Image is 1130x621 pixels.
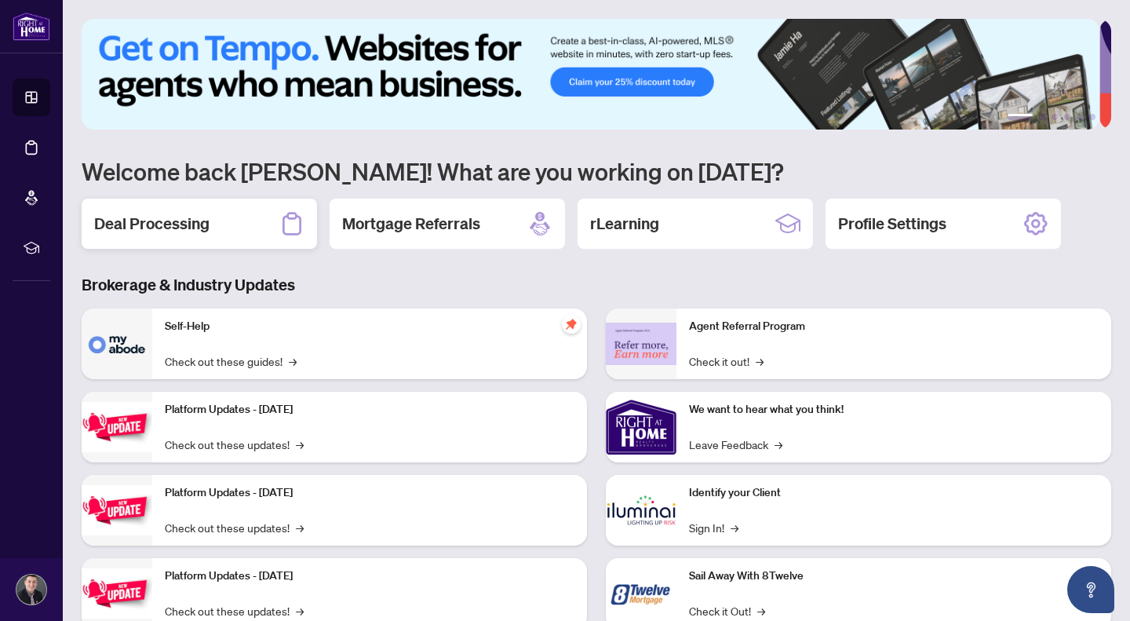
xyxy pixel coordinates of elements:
[689,318,1099,335] p: Agent Referral Program
[756,353,764,370] span: →
[82,485,152,535] img: Platform Updates - July 8, 2025
[775,436,782,453] span: →
[689,602,765,619] a: Check it Out!→
[1052,114,1058,120] button: 3
[289,353,297,370] span: →
[606,323,676,366] img: Agent Referral Program
[590,213,659,235] h2: rLearning
[165,568,574,585] p: Platform Updates - [DATE]
[165,484,574,502] p: Platform Updates - [DATE]
[689,519,738,536] a: Sign In!→
[838,213,946,235] h2: Profile Settings
[165,401,574,418] p: Platform Updates - [DATE]
[82,402,152,451] img: Platform Updates - July 21, 2025
[562,315,581,334] span: pushpin
[82,274,1111,296] h3: Brokerage & Industry Updates
[82,568,152,618] img: Platform Updates - June 23, 2025
[296,436,304,453] span: →
[165,519,304,536] a: Check out these updates!→
[296,519,304,536] span: →
[13,12,50,41] img: logo
[689,484,1099,502] p: Identify your Client
[689,353,764,370] a: Check it out!→
[689,436,782,453] a: Leave Feedback→
[165,318,574,335] p: Self-Help
[94,213,210,235] h2: Deal Processing
[1064,114,1070,120] button: 4
[82,309,152,379] img: Self-Help
[342,213,480,235] h2: Mortgage Referrals
[606,392,676,462] img: We want to hear what you think!
[689,401,1099,418] p: We want to hear what you think!
[1077,114,1083,120] button: 5
[1067,566,1114,613] button: Open asap
[82,156,1111,186] h1: Welcome back [PERSON_NAME]! What are you working on [DATE]?
[16,575,46,605] img: Profile Icon
[82,19,1099,130] img: Slide 0
[689,568,1099,585] p: Sail Away With 8Twelve
[1089,114,1095,120] button: 6
[165,353,297,370] a: Check out these guides!→
[606,475,676,546] img: Identify your Client
[757,602,765,619] span: →
[1039,114,1045,120] button: 2
[165,436,304,453] a: Check out these updates!→
[1008,114,1033,120] button: 1
[296,602,304,619] span: →
[165,602,304,619] a: Check out these updates!→
[731,519,738,536] span: →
